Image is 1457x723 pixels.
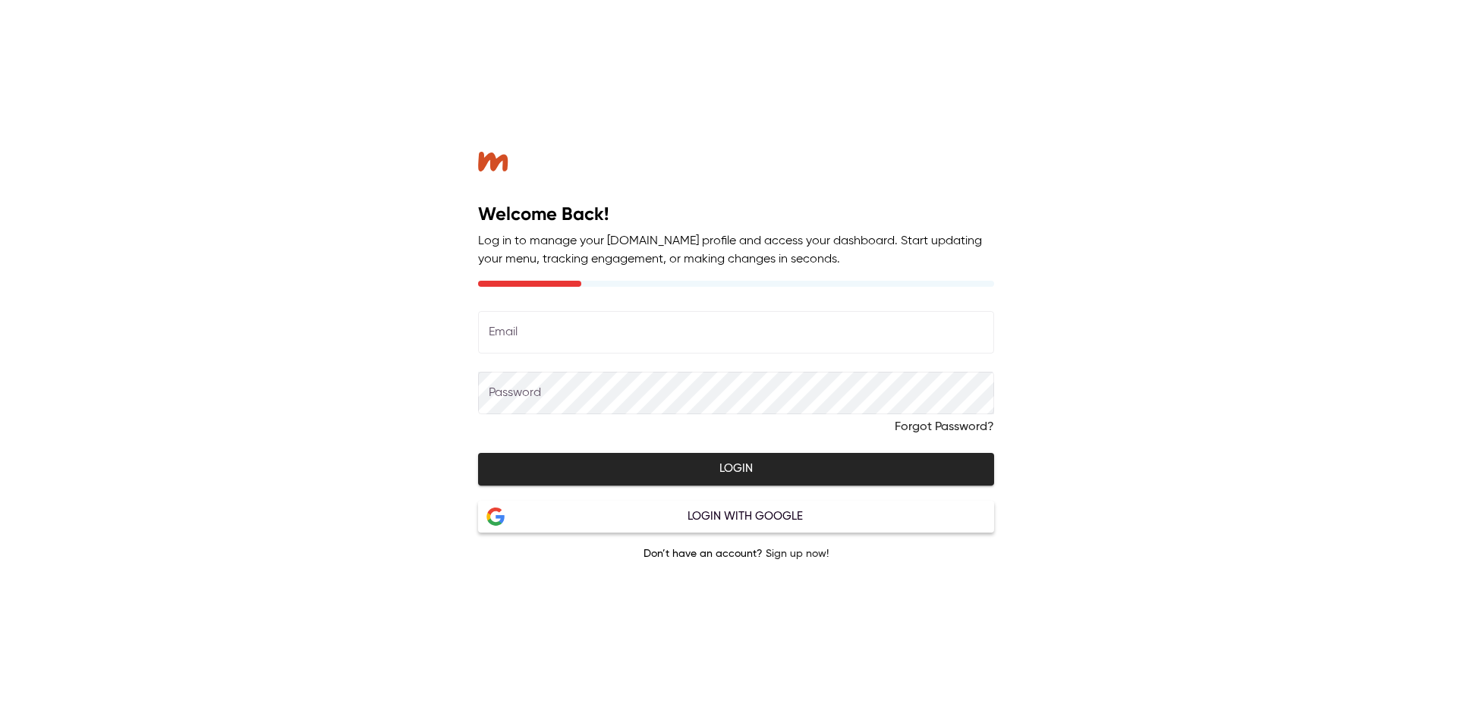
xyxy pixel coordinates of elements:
span: Login [495,459,977,479]
div: Login with Google [505,507,986,527]
button: Login [478,453,994,485]
a: Sign up now! [766,549,829,559]
p: Log in to manage your [DOMAIN_NAME] profile and access your dashboard. Start updating your menu, ... [478,232,994,269]
img: Google Logo [486,507,505,527]
h2: Welcome Back! [478,202,994,226]
button: Google LogoLogin with Google [478,501,994,533]
a: Forgot Password? [895,420,994,435]
p: Don’t have an account? [478,548,994,561]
